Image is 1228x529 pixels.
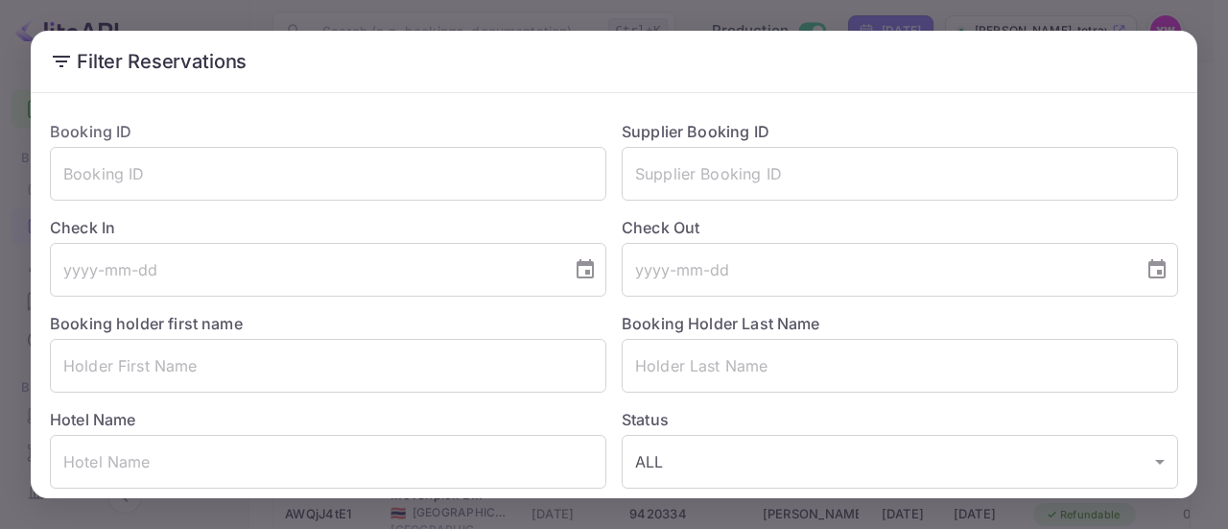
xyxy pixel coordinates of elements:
label: Booking Holder Last Name [622,314,820,333]
input: yyyy-mm-dd [50,243,558,297]
div: ALL [622,435,1178,489]
label: Booking ID [50,122,132,141]
button: Choose date [1138,251,1176,289]
label: Supplier Booking ID [622,122,769,141]
input: Booking ID [50,147,606,201]
label: Check Out [622,216,1178,239]
input: Hotel Name [50,435,606,489]
input: Supplier Booking ID [622,147,1178,201]
h2: Filter Reservations [31,31,1197,92]
label: Check In [50,216,606,239]
label: Status [622,408,1178,431]
label: Booking holder first name [50,314,243,333]
button: Choose date [566,251,604,289]
input: Holder Last Name [622,339,1178,393]
label: Hotel Name [50,410,136,429]
input: yyyy-mm-dd [622,243,1130,297]
input: Holder First Name [50,339,606,393]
